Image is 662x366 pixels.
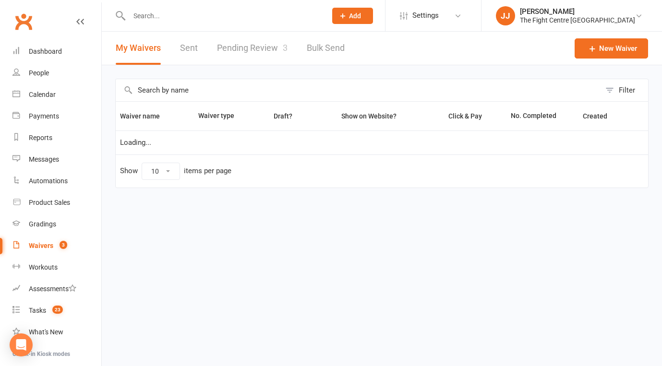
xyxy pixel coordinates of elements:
[283,43,288,53] span: 3
[29,307,46,314] div: Tasks
[619,84,635,96] div: Filter
[601,79,648,101] button: Filter
[116,130,648,154] td: Loading...
[116,32,161,65] button: My Waivers
[10,333,33,356] div: Open Intercom Messenger
[332,8,373,24] button: Add
[12,62,101,84] a: People
[29,285,76,293] div: Assessments
[29,328,63,336] div: What's New
[307,32,345,65] a: Bulk Send
[126,9,320,23] input: Search...
[217,32,288,65] a: Pending Review3
[120,110,170,122] button: Waiver name
[120,163,231,180] div: Show
[60,241,67,249] span: 3
[12,10,36,34] a: Clubworx
[29,177,68,185] div: Automations
[12,213,101,235] a: Gradings
[12,192,101,213] a: Product Sales
[448,112,482,120] span: Click & Pay
[120,112,170,120] span: Waiver name
[265,110,303,122] button: Draft?
[333,110,407,122] button: Show on Website?
[12,321,101,343] a: What's New
[29,199,70,206] div: Product Sales
[412,5,439,26] span: Settings
[496,6,515,25] div: JJ
[12,235,101,257] a: Waivers 3
[29,220,56,228] div: Gradings
[29,155,59,163] div: Messages
[341,112,397,120] span: Show on Website?
[575,38,648,59] a: New Waiver
[52,306,63,314] span: 23
[12,278,101,300] a: Assessments
[180,32,198,65] a: Sent
[12,149,101,170] a: Messages
[520,7,635,16] div: [PERSON_NAME]
[29,91,56,98] div: Calendar
[29,112,59,120] div: Payments
[349,12,361,20] span: Add
[12,41,101,62] a: Dashboard
[583,110,618,122] button: Created
[29,134,52,142] div: Reports
[520,16,635,24] div: The Fight Centre [GEOGRAPHIC_DATA]
[12,300,101,321] a: Tasks 23
[116,79,601,101] input: Search by name
[274,112,292,120] span: Draft?
[440,110,493,122] button: Click & Pay
[12,106,101,127] a: Payments
[29,47,62,55] div: Dashboard
[12,170,101,192] a: Automations
[12,127,101,149] a: Reports
[29,69,49,77] div: People
[29,242,53,249] div: Waivers
[12,84,101,106] a: Calendar
[184,167,231,175] div: items per page
[194,102,253,130] th: Waiver type
[583,112,618,120] span: Created
[29,263,58,271] div: Workouts
[12,257,101,278] a: Workouts
[506,102,578,130] th: No. Completed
